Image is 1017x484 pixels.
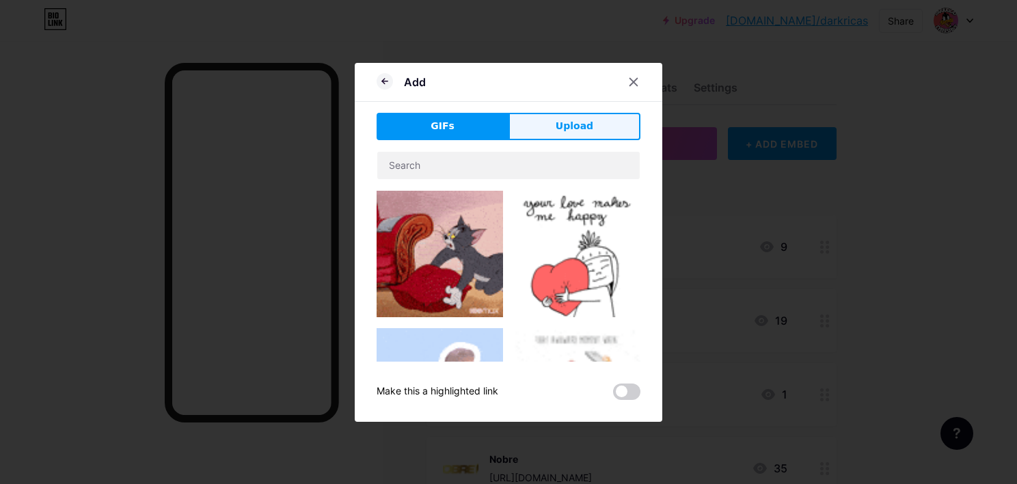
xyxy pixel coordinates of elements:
[404,74,426,90] div: Add
[377,384,498,400] div: Make this a highlighted link
[431,119,455,133] span: GIFs
[377,191,503,317] img: Gihpy
[377,328,503,455] img: Gihpy
[377,113,508,140] button: GIFs
[556,119,593,133] span: Upload
[377,152,640,179] input: Search
[514,191,640,317] img: Gihpy
[508,113,640,140] button: Upload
